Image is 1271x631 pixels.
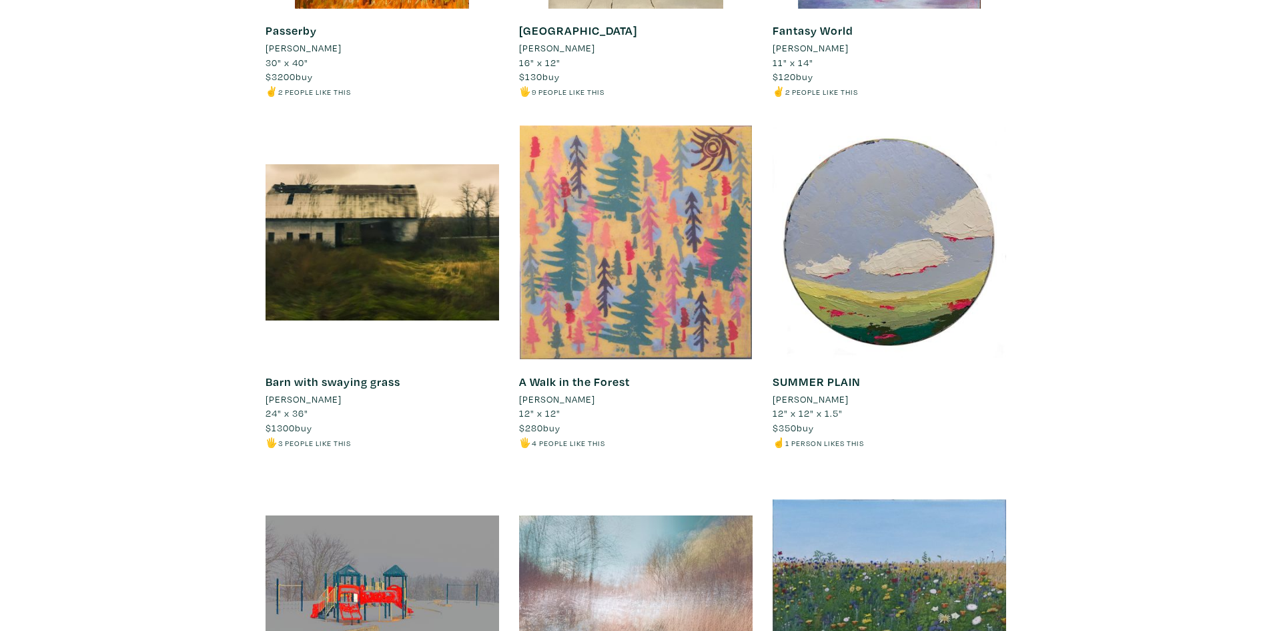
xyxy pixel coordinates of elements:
[773,41,1006,55] a: [PERSON_NAME]
[519,392,753,407] a: [PERSON_NAME]
[266,374,400,389] a: Barn with swaying grass
[519,435,753,450] li: 🖐️
[773,70,813,83] span: buy
[266,56,308,69] span: 30" x 40"
[266,421,295,434] span: $1300
[519,70,542,83] span: $130
[519,392,595,407] li: [PERSON_NAME]
[773,41,849,55] li: [PERSON_NAME]
[773,421,797,434] span: $350
[266,392,499,407] a: [PERSON_NAME]
[266,407,308,419] span: 24" x 36"
[266,23,317,38] a: Passerby
[773,435,1006,450] li: ☝️
[519,23,637,38] a: [GEOGRAPHIC_DATA]
[519,374,630,389] a: A Walk in the Forest
[519,41,753,55] a: [PERSON_NAME]
[532,87,604,97] small: 9 people like this
[519,41,595,55] li: [PERSON_NAME]
[266,41,342,55] li: [PERSON_NAME]
[773,392,849,407] li: [PERSON_NAME]
[519,421,543,434] span: $280
[266,70,313,83] span: buy
[266,392,342,407] li: [PERSON_NAME]
[773,84,1006,99] li: ✌️
[266,421,312,434] span: buy
[773,23,853,38] a: Fantasy World
[266,84,499,99] li: ✌️
[773,374,861,389] a: SUMMER PLAIN
[266,435,499,450] li: 🖐️
[519,56,560,69] span: 16" x 12"
[773,56,813,69] span: 11" x 14"
[785,87,858,97] small: 2 people like this
[519,70,560,83] span: buy
[519,84,753,99] li: 🖐️
[266,70,296,83] span: $3200
[532,438,605,448] small: 4 people like this
[773,407,843,419] span: 12" x 12" x 1.5"
[773,392,1006,407] a: [PERSON_NAME]
[785,438,864,448] small: 1 person likes this
[278,87,351,97] small: 2 people like this
[519,407,560,419] span: 12" x 12"
[773,70,796,83] span: $120
[519,421,560,434] span: buy
[773,421,814,434] span: buy
[278,438,351,448] small: 3 people like this
[266,41,499,55] a: [PERSON_NAME]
